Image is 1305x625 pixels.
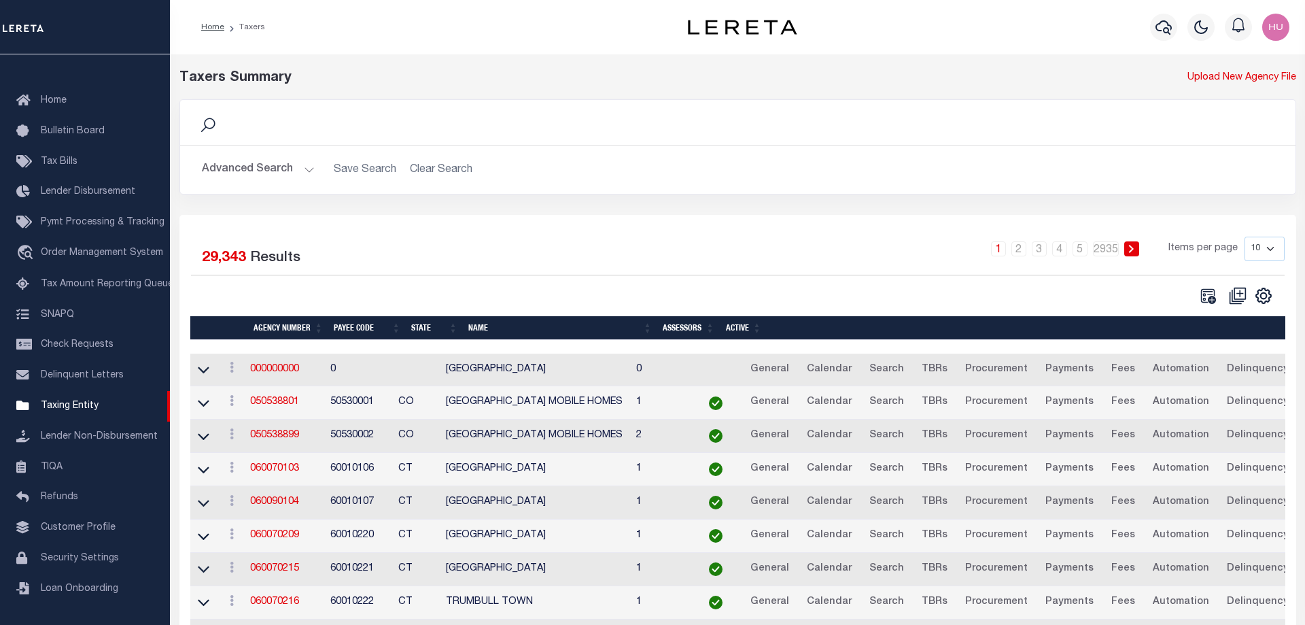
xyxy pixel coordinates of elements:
[631,386,693,420] td: 1
[202,251,246,265] span: 29,343
[1147,492,1215,513] a: Automation
[250,564,299,573] a: 060070215
[1039,525,1100,547] a: Payments
[41,96,67,105] span: Home
[744,492,795,513] a: General
[250,397,299,407] a: 050538801
[1073,241,1087,256] a: 5
[863,359,910,381] a: Search
[41,340,114,350] span: Check Requests
[250,597,299,607] a: 060070216
[393,520,440,553] td: CT
[325,354,393,387] td: 0
[1221,592,1295,613] a: Delinquency
[1168,241,1238,256] span: Items per page
[250,464,299,473] a: 060070103
[631,586,693,620] td: 1
[863,525,910,547] a: Search
[1011,241,1026,256] a: 2
[1105,525,1141,547] a: Fees
[744,359,795,381] a: General
[631,520,693,553] td: 1
[41,401,99,411] span: Taxing Entity
[863,592,910,613] a: Search
[1105,425,1141,447] a: Fees
[631,453,693,486] td: 1
[440,486,630,520] td: [GEOGRAPHIC_DATA]
[440,586,630,620] td: TRUMBULL TOWN
[1221,492,1295,513] a: Delinquency
[325,453,393,486] td: 60010106
[744,425,795,447] a: General
[393,386,440,420] td: CO
[801,558,858,580] a: Calendar
[250,365,299,374] a: 000000000
[916,525,954,547] a: TBRs
[863,458,910,480] a: Search
[1093,241,1119,256] a: 2935
[1032,241,1047,256] a: 3
[1147,592,1215,613] a: Automation
[744,525,795,547] a: General
[863,558,910,580] a: Search
[720,316,767,340] th: Active: activate to sort column ascending
[1039,558,1100,580] a: Payments
[1105,558,1141,580] a: Fees
[325,586,393,620] td: 60010222
[631,354,693,387] td: 0
[1147,392,1215,413] a: Automation
[440,553,630,586] td: [GEOGRAPHIC_DATA]
[631,553,693,586] td: 1
[250,530,299,540] a: 060070209
[41,371,124,380] span: Delinquent Letters
[863,392,910,413] a: Search
[41,280,173,289] span: Tax Amount Reporting Queue
[393,420,440,453] td: CO
[959,492,1034,513] a: Procurement
[1221,525,1295,547] a: Delinquency
[1147,425,1215,447] a: Automation
[959,525,1034,547] a: Procurement
[801,525,858,547] a: Calendar
[709,562,723,576] img: check-icon-green.svg
[1221,558,1295,580] a: Delinquency
[463,316,657,340] th: Name: activate to sort column ascending
[744,458,795,480] a: General
[1105,458,1141,480] a: Fees
[709,462,723,476] img: check-icon-green.svg
[709,429,723,443] img: check-icon-green.svg
[916,458,954,480] a: TBRs
[41,248,163,258] span: Order Management System
[440,520,630,553] td: [GEOGRAPHIC_DATA]
[41,157,77,167] span: Tax Bills
[916,392,954,413] a: TBRs
[1221,392,1295,413] a: Delinquency
[1039,592,1100,613] a: Payments
[41,584,118,594] span: Loan Onboarding
[406,316,463,340] th: State: activate to sort column ascending
[959,359,1034,381] a: Procurement
[41,309,74,319] span: SNAPQ
[959,425,1034,447] a: Procurement
[1052,241,1067,256] a: 4
[863,425,910,447] a: Search
[250,497,299,507] a: 060090104
[709,496,723,509] img: check-icon-green.svg
[440,386,630,420] td: [GEOGRAPHIC_DATA] MOBILE HOMES
[709,529,723,543] img: check-icon-green.svg
[41,218,164,227] span: Pymt Processing & Tracking
[801,425,858,447] a: Calendar
[1147,525,1215,547] a: Automation
[250,248,300,269] label: Results
[440,453,630,486] td: [GEOGRAPHIC_DATA]
[393,586,440,620] td: CT
[41,126,105,136] span: Bulletin Board
[1039,425,1100,447] a: Payments
[325,520,393,553] td: 60010220
[916,359,954,381] a: TBRs
[179,68,1012,88] div: Taxers Summary
[41,187,135,197] span: Lender Disbursement
[41,432,158,441] span: Lender Non-Disbursement
[1039,392,1100,413] a: Payments
[916,492,954,513] a: TBRs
